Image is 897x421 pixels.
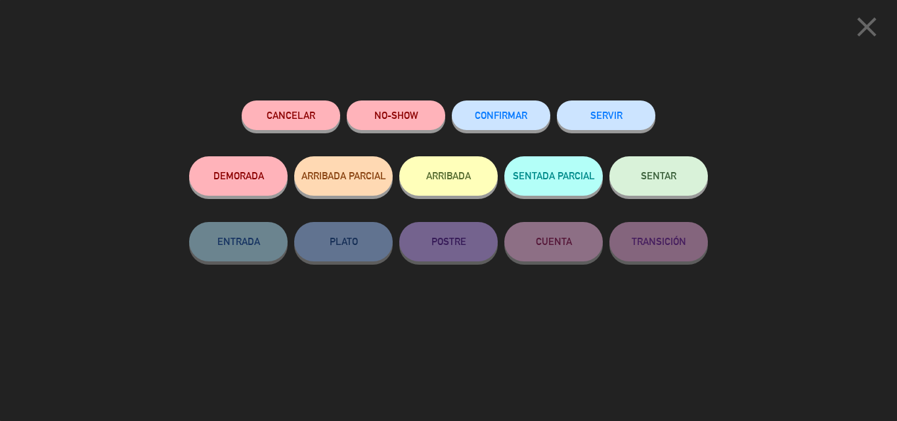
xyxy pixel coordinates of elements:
[294,156,393,196] button: ARRIBADA PARCIAL
[347,100,445,130] button: NO-SHOW
[301,170,386,181] span: ARRIBADA PARCIAL
[242,100,340,130] button: Cancelar
[504,222,603,261] button: CUENTA
[504,156,603,196] button: SENTADA PARCIAL
[399,156,498,196] button: ARRIBADA
[850,11,883,43] i: close
[475,110,527,121] span: CONFIRMAR
[609,156,708,196] button: SENTAR
[399,222,498,261] button: POSTRE
[294,222,393,261] button: PLATO
[452,100,550,130] button: CONFIRMAR
[609,222,708,261] button: TRANSICIÓN
[641,170,676,181] span: SENTAR
[189,222,288,261] button: ENTRADA
[557,100,655,130] button: SERVIR
[846,10,887,49] button: close
[189,156,288,196] button: DEMORADA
